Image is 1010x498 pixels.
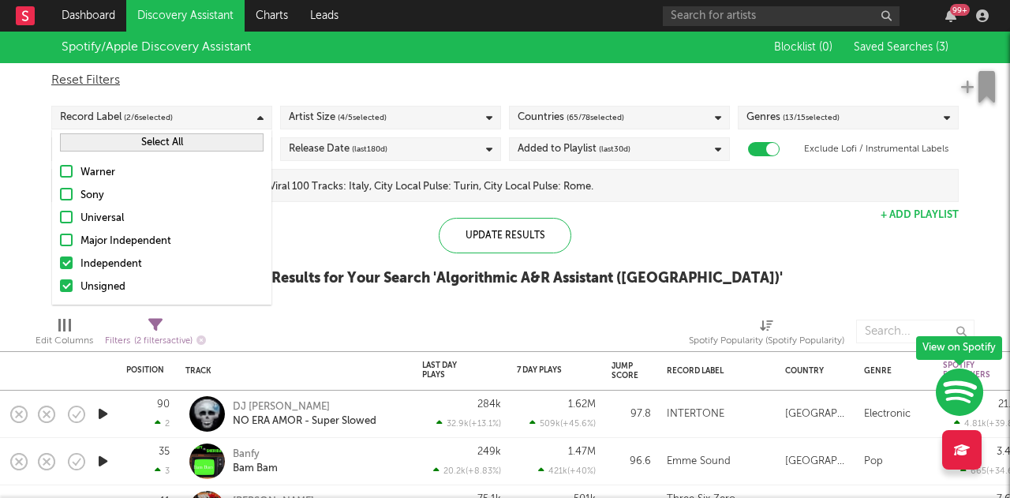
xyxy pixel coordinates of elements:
div: 90 [157,399,170,410]
div: Unsigned [80,278,264,297]
div: [GEOGRAPHIC_DATA] [785,405,848,424]
span: ( 2 / 6 selected) [124,108,173,127]
button: 99+ [945,9,956,22]
div: Warner [80,163,264,182]
div: Spotify Popularity (Spotify Popularity) [689,312,844,358]
div: 7 Day Plays [517,365,572,375]
button: Saved Searches (3) [849,41,948,54]
div: 421k ( +40 % ) [538,466,596,476]
input: Search... [856,320,974,343]
div: Country [785,366,840,376]
div: Record Label [60,108,173,127]
div: Record Label [667,366,761,376]
div: Spotify/Apple Discovery Assistant [62,38,251,57]
div: 249k [477,447,501,457]
div: Jump Score [612,361,638,380]
div: 99 + [950,4,970,16]
a: BanfyBam Bam [233,447,278,476]
div: Genre [864,366,919,376]
div: Edit Columns [36,331,93,350]
div: NO ERA AMOR - Super Slowed [233,414,376,429]
div: Latest Results for Your Search ' Algorithmic A&R Assistant ([GEOGRAPHIC_DATA]) ' [227,269,783,288]
div: Filters [105,331,206,351]
div: Banfy [233,447,278,462]
div: View on Spotify [916,336,1002,360]
div: Spotify Popularity (Spotify Popularity) [689,331,844,350]
span: Saved Searches [854,42,948,53]
div: Pop [864,452,883,471]
span: ( 0 ) [819,42,832,53]
div: 1.47M [568,447,596,457]
div: Electronic [864,405,911,424]
span: ( 4 / 5 selected) [338,108,387,127]
div: Position [126,365,164,375]
span: (last 180 d) [352,140,387,159]
div: Genres [746,108,840,127]
div: Edit Columns [36,312,93,358]
div: Sony [80,186,264,205]
div: 509k ( +45.6 % ) [529,418,596,429]
div: Track [185,366,398,376]
div: Last Day Plays [422,361,477,380]
span: ( 13 / 15 selected) [783,108,840,127]
label: Exclude Lofi / Instrumental Labels [804,140,948,159]
div: Reset Filters [51,71,959,90]
div: Filters(2 filters active) [105,312,206,358]
span: ( 3 ) [936,42,948,53]
a: DJ [PERSON_NAME]NO ERA AMOR - Super Slowed [233,400,376,429]
button: + Add Playlist [881,210,959,220]
div: Added to Playlist [518,140,630,159]
div: Release Date [289,140,387,159]
div: 20.2k ( +8.83 % ) [433,466,501,476]
div: 2 [155,418,170,429]
div: Countries [518,108,624,127]
div: 32.9k ( +13.1 % ) [436,418,501,429]
div: Bam Bam [233,462,278,476]
div: Artist Size [289,108,387,127]
div: Emme Sound [667,452,731,471]
div: 97.8 [612,405,651,424]
div: INTERTONE [667,405,724,424]
div: 96.6 [612,452,651,471]
div: DJ [PERSON_NAME] [233,400,376,414]
div: Major Independent [80,232,264,251]
div: Update Results [439,218,571,253]
button: Select All [60,133,264,152]
span: ( 2 filters active) [134,337,193,346]
div: [GEOGRAPHIC_DATA] [785,452,848,471]
input: 67 playlists currently selected, including Viral 100 Tracks: Italy, City Local Pulse: Turin, City... [70,170,958,201]
div: 284k [477,399,501,410]
div: Independent [80,255,264,274]
span: Blocklist [774,42,832,53]
span: ( 65 / 78 selected) [567,108,624,127]
div: Universal [80,209,264,228]
div: 3 [155,466,170,476]
div: 35 [159,447,170,457]
input: Search for artists [663,6,900,26]
span: (last 30 d) [599,140,630,159]
div: 1.62M [568,399,596,410]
